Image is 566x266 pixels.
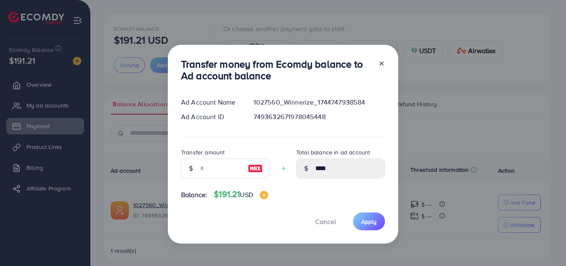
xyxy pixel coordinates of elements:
[181,58,372,82] h3: Transfer money from Ecomdy balance to Ad account balance
[315,217,336,226] span: Cancel
[181,190,207,200] span: Balance:
[214,189,268,200] h4: $191.21
[247,98,392,107] div: 1027560_Winnerize_1744747938584
[174,98,247,107] div: Ad Account Name
[531,229,560,260] iframe: Chat
[174,112,247,122] div: Ad Account ID
[361,217,377,226] span: Apply
[305,212,346,230] button: Cancel
[353,212,385,230] button: Apply
[247,112,392,122] div: 7493632671978045448
[248,164,263,173] img: image
[260,191,268,199] img: image
[181,148,225,156] label: Transfer amount
[240,190,253,199] span: USD
[296,148,370,156] label: Total balance in ad account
